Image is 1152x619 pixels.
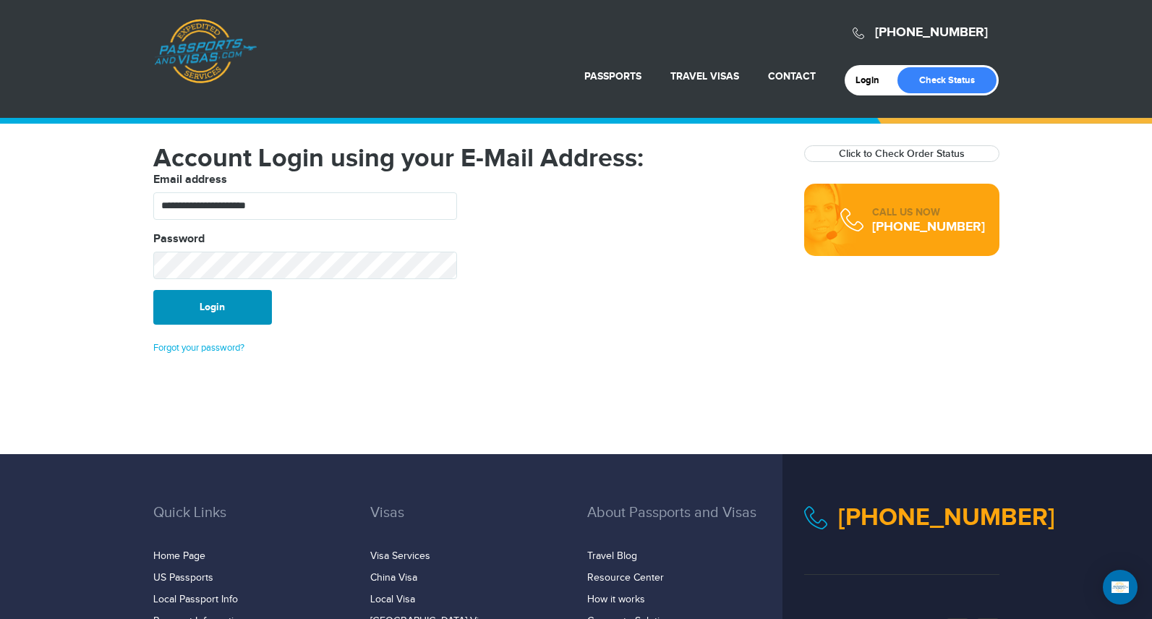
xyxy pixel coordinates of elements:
[153,505,349,542] h3: Quick Links
[587,572,664,584] a: Resource Center
[153,231,205,248] label: Password
[838,503,1055,532] a: [PHONE_NUMBER]
[584,70,641,82] a: Passports
[587,505,782,542] h3: About Passports and Visas
[897,67,997,93] a: Check Status
[153,550,205,562] a: Home Page
[370,505,566,542] h3: Visas
[587,594,645,605] a: How it works
[153,594,238,605] a: Local Passport Info
[875,25,988,40] a: [PHONE_NUMBER]
[153,171,227,189] label: Email address
[1103,570,1138,605] div: Open Intercom Messenger
[839,148,965,160] a: Click to Check Order Status
[872,220,985,234] div: [PHONE_NUMBER]
[153,342,244,354] a: Forgot your password?
[587,550,637,562] a: Travel Blog
[370,550,430,562] a: Visa Services
[872,205,985,220] div: CALL US NOW
[670,70,739,82] a: Travel Visas
[153,572,213,584] a: US Passports
[370,594,415,605] a: Local Visa
[154,19,257,84] a: Passports & [DOMAIN_NAME]
[856,74,889,86] a: Login
[153,145,782,171] h1: Account Login using your E-Mail Address:
[153,290,272,325] button: Login
[768,70,816,82] a: Contact
[370,572,417,584] a: China Visa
